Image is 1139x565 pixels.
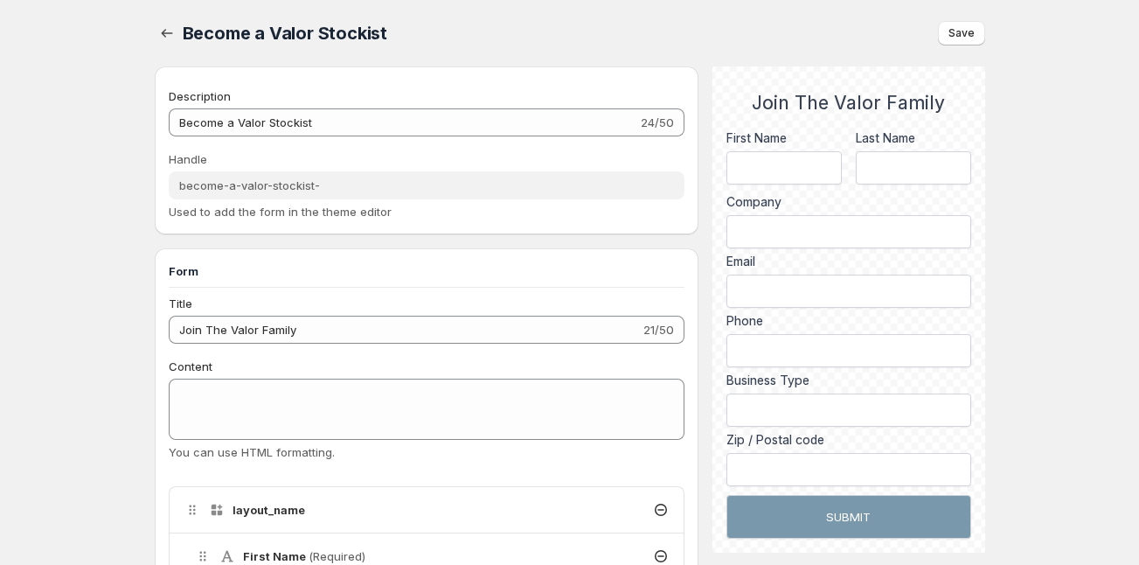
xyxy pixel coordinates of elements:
label: First Name [726,129,842,147]
h4: First Name [243,548,365,565]
input: Private internal description [169,108,638,136]
label: Business Type [726,372,970,389]
span: (Required) [309,549,365,563]
div: Email [726,253,970,270]
button: SUBMIT [726,495,970,539]
span: Content [169,359,212,373]
span: Title [169,296,192,310]
span: Become a Valor Stockist [183,23,387,44]
label: Last Name [856,129,971,147]
span: Save [948,26,975,40]
h3: Form [169,262,685,280]
label: Company [726,193,970,211]
label: Zip / Postal code [726,431,970,449]
button: Save [938,21,985,45]
h4: layout_name [233,501,305,519]
span: Used to add the form in the theme editor [169,205,392,219]
label: Phone [726,312,970,330]
span: Description [169,89,231,103]
span: You can use HTML formatting. [169,445,335,459]
h2: Join The Valor Family [726,92,970,115]
span: Handle [169,152,207,166]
